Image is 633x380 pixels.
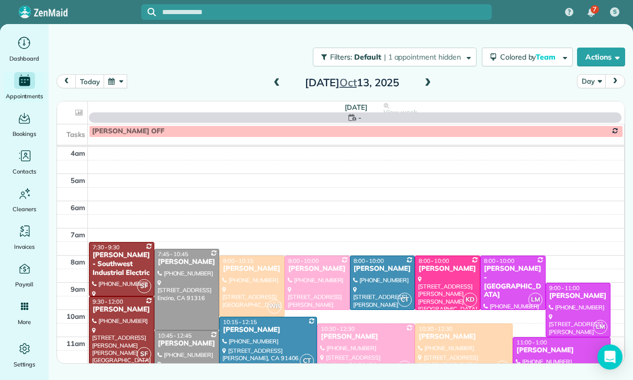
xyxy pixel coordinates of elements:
span: Team [536,52,557,62]
span: LM [528,293,542,307]
div: [PERSON_NAME] - Southwest Industrial Electric [92,251,151,278]
button: Filters: Default | 1 appointment hidden [313,48,476,66]
span: KD [463,293,477,307]
div: [PERSON_NAME] [418,332,510,341]
span: LM [593,320,607,334]
div: [PERSON_NAME] [222,264,281,273]
div: [PERSON_NAME] [288,264,347,273]
span: View week [383,108,417,117]
span: 7am [71,231,85,239]
button: Day [577,74,606,88]
div: Open Intercom Messenger [597,344,623,370]
span: Cleaners [13,204,36,214]
span: SF [137,279,151,293]
span: 7 [593,5,596,14]
div: [PERSON_NAME] [549,292,608,301]
span: 10:15 - 12:15 [223,318,257,326]
h2: [DATE] 13, 2025 [287,77,417,88]
div: [PERSON_NAME] [157,258,217,267]
span: 9:30 - 12:00 [93,298,123,305]
span: 4am [71,149,85,157]
span: 11am [66,339,85,348]
span: 5am [71,176,85,185]
a: Invoices [4,223,44,252]
span: 6am [71,203,85,212]
span: Default [354,52,382,62]
span: 10:30 - 12:30 [321,325,355,332]
div: [PERSON_NAME] [516,346,607,355]
span: CT [398,293,412,307]
a: Settings [4,340,44,370]
svg: Focus search [148,8,156,16]
span: Oct [340,76,357,89]
span: 8am [71,258,85,266]
div: [PERSON_NAME] [320,332,412,341]
span: CT [300,354,314,368]
span: 8:00 - 10:00 [419,257,449,264]
div: [PERSON_NAME] [222,326,314,335]
span: Colored by [500,52,559,62]
span: 9:00 - 11:00 [549,284,580,292]
div: [PERSON_NAME] [157,339,217,348]
span: 10:45 - 12:45 [158,332,192,339]
a: Contacts [4,147,44,177]
a: Filters: Default | 1 appointment hidden [308,48,476,66]
span: - [358,112,361,123]
button: Focus search [141,8,156,16]
span: Dashboard [9,53,39,64]
span: LI [398,361,412,375]
button: Actions [577,48,625,66]
span: 8:00 - 10:15 [223,257,253,264]
div: [PERSON_NAME] [92,305,151,314]
span: Payroll [15,279,34,290]
div: 7 unread notifications [580,1,602,24]
span: 8:00 - 10:00 [484,257,514,264]
span: [DATE] [345,103,367,111]
span: Filters: [330,52,352,62]
a: Appointments [4,72,44,101]
span: Appointments [6,91,43,101]
span: S [613,8,617,16]
span: [PERSON_NAME] OFF [92,127,164,135]
span: 8:00 - 10:00 [288,257,319,264]
span: Contacts [13,166,36,177]
button: today [75,74,104,88]
span: SF [137,347,151,361]
div: [PERSON_NAME] - [GEOGRAPHIC_DATA] [483,264,542,300]
span: More [18,317,31,327]
span: 7:45 - 10:45 [158,250,188,258]
span: 7:30 - 9:30 [93,244,120,251]
span: Invoices [14,241,35,252]
a: Cleaners [4,185,44,214]
span: WB [267,300,281,314]
a: Bookings [4,110,44,139]
div: [PERSON_NAME] [418,264,477,273]
span: 11:00 - 1:00 [516,339,547,346]
span: WB [495,361,510,375]
span: | 1 appointment hidden [384,52,461,62]
a: Dashboard [4,34,44,64]
a: Payroll [4,260,44,290]
button: prev [56,74,76,88]
span: 10:30 - 12:30 [419,325,453,332]
span: Bookings [13,129,37,139]
span: 8:00 - 10:00 [354,257,384,264]
button: next [605,74,625,88]
span: 9am [71,285,85,293]
button: Colored byTeam [482,48,573,66]
span: Settings [14,359,36,370]
div: [PERSON_NAME] [353,264,412,273]
span: 10am [66,312,85,320]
